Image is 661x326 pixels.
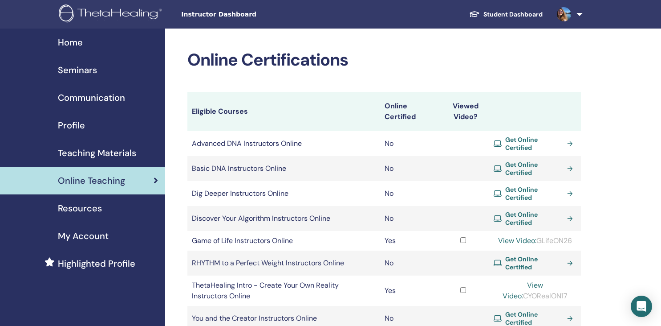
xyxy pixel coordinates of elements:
span: Resources [58,202,102,215]
span: Seminars [58,63,97,77]
img: graduation-cap-white.svg [469,10,480,18]
td: RHYTHM to a Perfect Weight Instructors Online [187,251,380,276]
span: Instructor Dashboard [181,10,315,19]
a: Get Online Certified [494,186,576,202]
a: View Video: [498,236,536,245]
th: Eligible Courses [187,92,380,131]
td: Game of Life Instructors Online [187,231,380,251]
span: Online Teaching [58,174,125,187]
span: My Account [58,229,109,243]
span: Get Online Certified [505,255,563,271]
a: Get Online Certified [494,161,576,177]
td: No [380,251,437,276]
td: Advanced DNA Instructors Online [187,131,380,156]
div: GLifeON26 [494,235,576,246]
span: Profile [58,119,85,132]
img: default.jpg [557,7,571,21]
td: Dig Deeper Instructors Online [187,181,380,206]
img: logo.png [59,4,165,25]
td: Discover Your Algorithm Instructors Online [187,206,380,231]
td: No [380,181,437,206]
a: View Video: [503,281,543,301]
div: CYORealON17 [494,280,576,301]
span: Get Online Certified [505,186,563,202]
div: Open Intercom Messenger [631,296,652,317]
span: Get Online Certified [505,210,563,227]
span: Highlighted Profile [58,257,135,270]
span: Home [58,36,83,49]
td: Yes [380,231,437,251]
th: Viewed Video? [437,92,490,131]
th: Online Certified [380,92,437,131]
td: Yes [380,276,437,306]
a: Get Online Certified [494,255,576,271]
a: Get Online Certified [494,210,576,227]
span: Teaching Materials [58,146,136,160]
h2: Online Certifications [187,50,581,70]
a: Get Online Certified [494,136,576,152]
span: Get Online Certified [505,136,563,152]
a: Student Dashboard [462,6,550,23]
td: No [380,131,437,156]
td: ThetaHealing Intro - Create Your Own Reality Instructors Online [187,276,380,306]
span: Communication [58,91,125,104]
span: Get Online Certified [505,161,563,177]
td: No [380,206,437,231]
td: Basic DNA Instructors Online [187,156,380,181]
td: No [380,156,437,181]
